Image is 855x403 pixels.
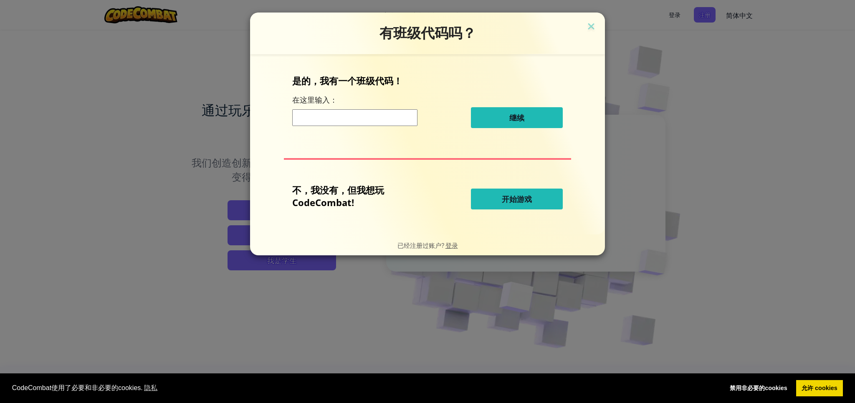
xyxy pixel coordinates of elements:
img: close icon [586,21,597,33]
span: 开始游戏 [502,194,532,204]
span: 已经注册过账户? [397,241,445,249]
a: allow cookies [796,380,843,397]
a: deny cookies [724,380,793,397]
span: 继续 [509,113,524,123]
a: 登录 [445,241,458,249]
a: learn more about cookies [143,382,159,394]
button: 开始游戏 [471,189,563,209]
label: 在这里输入： [292,95,337,105]
span: 有班级代码吗？ [379,25,476,41]
p: 是的，我有一个班级代码！ [292,74,563,87]
button: 继续 [471,107,563,128]
p: 不，我没有，但我想玩 CodeCombat! [292,184,429,209]
span: CodeCombat使用了必要和非必要的cookies. [12,382,718,394]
